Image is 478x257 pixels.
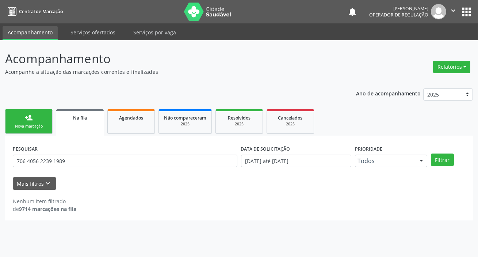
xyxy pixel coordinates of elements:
span: Central de Marcação [19,8,63,15]
div: 2025 [221,121,257,127]
span: Operador de regulação [369,12,428,18]
input: Nome, CNS [13,155,237,167]
button: apps [460,5,473,18]
div: Nova marcação [11,124,47,129]
strong: 9714 marcações na fila [19,205,76,212]
p: Ano de acompanhamento [356,88,421,98]
span: Agendados [119,115,143,121]
div: de [13,205,76,213]
div: [PERSON_NAME] [369,5,428,12]
span: Resolvidos [228,115,251,121]
div: person_add [25,114,33,122]
p: Acompanhamento [5,50,333,68]
input: Selecione um intervalo [241,155,351,167]
div: 2025 [272,121,309,127]
p: Acompanhe a situação das marcações correntes e finalizadas [5,68,333,76]
i:  [449,7,457,15]
a: Serviços ofertados [65,26,121,39]
span: Na fila [73,115,87,121]
span: Todos [357,157,412,165]
div: Nenhum item filtrado [13,197,76,205]
button: Filtrar [431,154,454,166]
span: Cancelados [278,115,303,121]
a: Central de Marcação [5,5,63,18]
div: 2025 [164,121,206,127]
label: DATA DE SOLICITAÇÃO [241,143,290,155]
a: Acompanhamento [3,26,58,40]
button: Relatórios [433,61,470,73]
label: PESQUISAR [13,143,38,155]
span: Não compareceram [164,115,206,121]
i: keyboard_arrow_down [44,179,52,188]
button: Mais filtroskeyboard_arrow_down [13,177,56,190]
a: Serviços por vaga [128,26,181,39]
button: notifications [347,7,357,17]
img: img [431,4,446,19]
label: Prioridade [355,143,382,155]
button:  [446,4,460,19]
